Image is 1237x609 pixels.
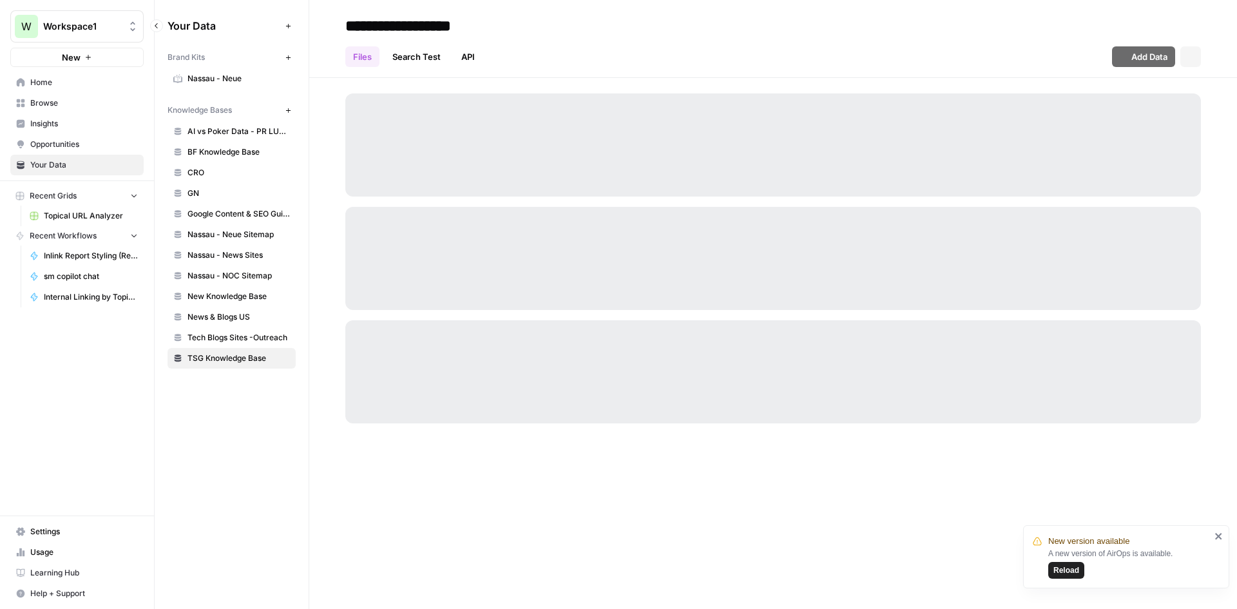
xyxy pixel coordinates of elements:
[10,155,144,175] a: Your Data
[30,118,138,130] span: Insights
[168,224,296,245] a: Nassau - Neue Sitemap
[43,20,121,33] span: Workspace1
[1048,535,1129,548] span: New version available
[345,46,379,67] a: Files
[168,104,232,116] span: Knowledge Bases
[187,146,290,158] span: BF Knowledge Base
[168,307,296,327] a: News & Blogs US
[187,229,290,240] span: Nassau - Neue Sitemap
[30,159,138,171] span: Your Data
[44,271,138,282] span: sm copilot chat
[44,210,138,222] span: Topical URL Analyzer
[168,286,296,307] a: New Knowledge Base
[168,183,296,204] a: GN
[10,10,144,43] button: Workspace: Workspace1
[24,206,144,226] a: Topical URL Analyzer
[187,188,290,199] span: GN
[187,126,290,137] span: AI vs Poker Data - PR LUSPS
[187,167,290,179] span: CRO
[187,270,290,282] span: Nassau - NOC Sitemap
[44,291,138,303] span: Internal Linking by Topic (JSON output)
[187,291,290,302] span: New Knowledge Base
[10,563,144,583] a: Learning Hub
[10,72,144,93] a: Home
[1214,531,1223,541] button: close
[168,162,296,183] a: CRO
[30,97,138,109] span: Browse
[10,113,144,134] a: Insights
[44,250,138,262] span: Inlink Report Styling (Reformat JSON to HTML)
[187,208,290,220] span: Google Content & SEO Guidelines
[187,249,290,261] span: Nassau - News Sites
[24,246,144,266] a: Inlink Report Styling (Reformat JSON to HTML)
[168,121,296,142] a: AI vs Poker Data - PR LUSPS
[168,18,280,34] span: Your Data
[187,311,290,323] span: News & Blogs US
[30,526,138,537] span: Settings
[187,353,290,364] span: TSG Knowledge Base
[168,327,296,348] a: Tech Blogs Sites -Outreach
[10,542,144,563] a: Usage
[30,230,97,242] span: Recent Workflows
[168,348,296,369] a: TSG Knowledge Base
[1048,548,1211,579] div: A new version of AirOps is available.
[24,287,144,307] a: Internal Linking by Topic (JSON output)
[168,204,296,224] a: Google Content & SEO Guidelines
[62,51,81,64] span: New
[1131,50,1167,63] span: Add Data
[10,48,144,67] button: New
[10,134,144,155] a: Opportunities
[10,226,144,246] button: Recent Workflows
[30,77,138,88] span: Home
[10,583,144,604] button: Help + Support
[454,46,483,67] a: API
[1048,562,1084,579] button: Reload
[10,186,144,206] button: Recent Grids
[10,93,144,113] a: Browse
[1053,565,1079,576] span: Reload
[187,73,290,84] span: Nassau - Neue
[168,68,296,89] a: Nassau - Neue
[24,266,144,287] a: sm copilot chat
[21,19,32,34] span: W
[30,588,138,599] span: Help + Support
[10,521,144,542] a: Settings
[168,142,296,162] a: BF Knowledge Base
[30,190,77,202] span: Recent Grids
[168,52,205,63] span: Brand Kits
[30,139,138,150] span: Opportunities
[385,46,448,67] a: Search Test
[168,266,296,286] a: Nassau - NOC Sitemap
[30,546,138,558] span: Usage
[187,332,290,343] span: Tech Blogs Sites -Outreach
[30,567,138,579] span: Learning Hub
[168,245,296,266] a: Nassau - News Sites
[1112,46,1175,67] button: Add Data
